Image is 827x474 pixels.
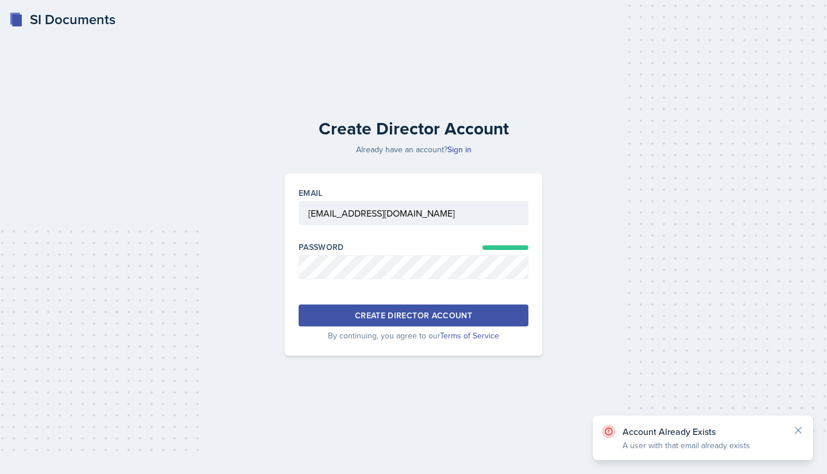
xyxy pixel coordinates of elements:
[285,118,542,139] h2: Create Director Account
[355,310,472,321] div: Create Director Account
[299,305,528,326] button: Create Director Account
[285,144,542,155] p: Already have an account?
[440,330,499,341] a: Terms of Service
[623,426,783,437] p: Account Already Exists
[299,201,528,225] input: Email
[299,241,344,253] label: Password
[299,330,528,342] p: By continuing, you agree to our
[9,9,115,30] a: SI Documents
[447,144,472,155] a: Sign in
[299,187,323,199] label: Email
[623,440,783,451] p: A user with that email already exists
